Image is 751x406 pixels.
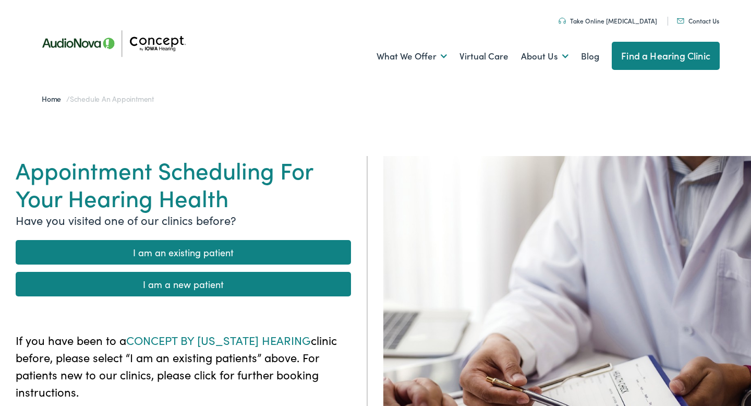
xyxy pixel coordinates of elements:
[559,16,657,25] a: Take Online [MEDICAL_DATA]
[42,93,154,104] span: /
[16,211,351,229] p: Have you visited one of our clinics before?
[16,240,351,265] a: I am an existing patient
[16,156,351,211] h1: Appointment Scheduling For Your Hearing Health
[16,272,351,296] a: I am a new patient
[42,93,66,104] a: Home
[677,18,684,23] img: utility icon
[70,93,154,104] span: Schedule an Appointment
[559,18,566,24] img: utility icon
[612,42,720,70] a: Find a Hearing Clinic
[16,331,351,400] p: If you have been to a clinic before, please select “I am an existing patients” above. For patient...
[521,37,568,76] a: About Us
[459,37,508,76] a: Virtual Care
[126,332,311,348] span: CONCEPT BY [US_STATE] HEARING
[581,37,599,76] a: Blog
[377,37,447,76] a: What We Offer
[677,16,719,25] a: Contact Us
